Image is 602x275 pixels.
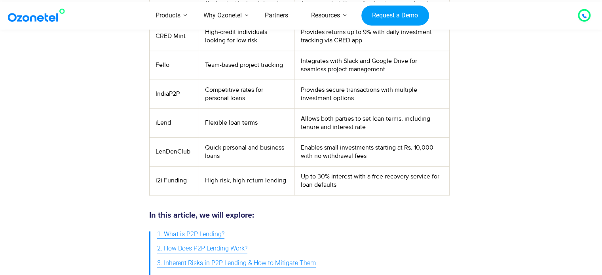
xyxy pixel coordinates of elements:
[294,166,449,195] td: Up to 30% interest with a free recovery service for loan defaults
[199,137,294,166] td: Quick personal and business loans
[149,137,199,166] td: LenDenClub
[199,80,294,108] td: Competitive rates for personal loans
[192,2,253,30] a: Why Ozonetel
[253,2,300,30] a: Partners
[199,51,294,80] td: Team-based project tracking
[157,256,316,271] a: 3. Inherent Risks in P2P Lending & How to Mitigate Them
[300,2,351,30] a: Resources
[199,166,294,195] td: High-risk, high-return lending
[149,211,450,219] h5: In this article, we will explore:
[361,5,429,26] a: Request a Demo
[294,137,449,166] td: Enables small investments starting at Rs. 10,000 with no withdrawal fees
[294,22,449,51] td: Provides returns up to 9% with daily investment tracking via CRED app
[199,108,294,137] td: Flexible loan terms
[149,80,199,108] td: IndiaP2P
[149,22,199,51] td: CRED Mint
[157,227,224,242] a: 1. What is P2P Lending?
[149,108,199,137] td: iLend
[157,241,247,256] a: 2. How Does P2P Lending Work?
[144,2,192,30] a: Products
[157,243,247,254] span: 2. How Does P2P Lending Work?
[294,108,449,137] td: Allows both parties to set loan terms, including tenure and interest rate
[149,166,199,195] td: i2i Funding
[199,22,294,51] td: High-credit individuals looking for low risk
[157,229,224,240] span: 1. What is P2P Lending?
[294,51,449,80] td: Integrates with Slack and Google Drive for seamless project management
[149,51,199,80] td: Fello
[157,258,316,269] span: 3. Inherent Risks in P2P Lending & How to Mitigate Them
[294,80,449,108] td: Provides secure transactions with multiple investment options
